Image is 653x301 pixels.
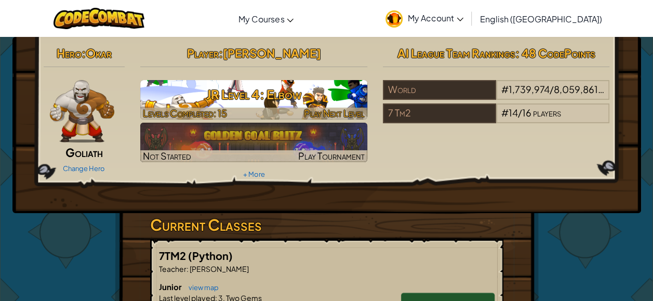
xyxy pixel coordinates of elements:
[501,107,509,119] span: #
[189,264,249,273] span: [PERSON_NAME]
[380,2,469,35] a: My Account
[397,46,515,60] span: AI League Team Rankings
[533,107,561,119] span: players
[140,80,367,120] img: JR Level 4: Elbow
[140,123,367,162] img: Golden Goal
[298,150,365,162] span: Play Tournament
[383,113,610,125] a: 7 Tm2#14/16players
[86,46,112,60] span: Okar
[383,90,610,102] a: World#1,739,974/8,059,861players
[65,145,103,160] span: Goliath
[50,80,115,142] img: goliath-pose.png
[140,83,367,106] h3: JR Level 4: Elbow
[82,46,86,60] span: :
[475,5,607,33] a: English ([GEOGRAPHIC_DATA])
[233,5,299,33] a: My Courses
[159,282,183,292] span: Junior
[385,10,403,28] img: avatar
[218,46,222,60] span: :
[222,46,321,60] span: [PERSON_NAME]
[54,8,144,29] img: CodeCombat logo
[518,107,522,119] span: /
[186,46,218,60] span: Player
[159,264,186,273] span: Teacher
[186,264,189,273] span: :
[143,107,227,119] span: Levels Completed: 15
[509,107,518,119] span: 14
[188,249,233,262] span: (Python)
[383,103,496,123] div: 7 Tm2
[509,83,550,95] span: 1,739,974
[140,123,367,162] a: Not StartedPlay Tournament
[550,83,554,95] span: /
[63,164,105,173] a: Change Hero
[183,283,219,292] a: view map
[238,14,284,24] span: My Courses
[501,83,509,95] span: #
[159,249,188,262] span: 7TM2
[522,107,531,119] span: 16
[243,170,264,178] a: + More
[408,12,463,23] span: My Account
[143,150,191,162] span: Not Started
[480,14,602,24] span: English ([GEOGRAPHIC_DATA])
[150,213,503,237] h3: Current Classes
[554,83,604,95] span: 8,059,861
[57,46,82,60] span: Hero
[140,80,367,120] a: Play Next Level
[383,80,496,100] div: World
[515,46,595,60] span: : 48 CodePoints
[304,107,365,119] span: Play Next Level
